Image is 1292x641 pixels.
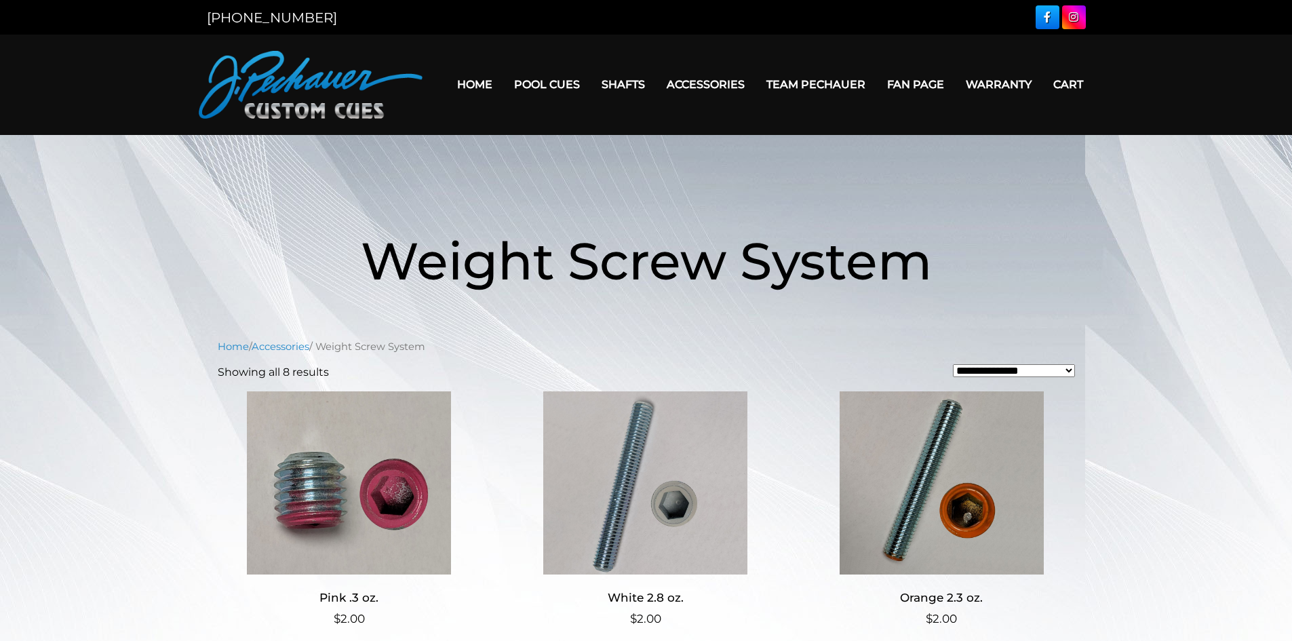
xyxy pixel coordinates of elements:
span: Weight Screw System [361,229,932,292]
a: Home [446,67,503,102]
nav: Breadcrumb [218,339,1075,354]
img: Pechauer Custom Cues [199,51,423,119]
span: $ [630,612,637,625]
h2: Pink .3 oz. [218,585,482,610]
bdi: 2.00 [334,612,365,625]
a: Team Pechauer [756,67,876,102]
img: White 2.8 oz. [513,391,777,575]
a: Shafts [591,67,656,102]
a: Accessories [656,67,756,102]
a: Cart [1042,67,1094,102]
a: Home [218,341,249,353]
p: Showing all 8 results [218,364,329,381]
bdi: 2.00 [630,612,661,625]
a: Accessories [252,341,309,353]
a: White 2.8 oz. $2.00 [513,391,777,628]
h2: Orange 2.3 oz. [810,585,1074,610]
span: $ [926,612,933,625]
img: Pink .3 oz. [218,391,482,575]
a: Orange 2.3 oz. $2.00 [810,391,1074,628]
a: [PHONE_NUMBER] [207,9,337,26]
span: $ [334,612,340,625]
select: Shop order [953,364,1075,377]
h2: White 2.8 oz. [513,585,777,610]
a: Pool Cues [503,67,591,102]
a: Warranty [955,67,1042,102]
bdi: 2.00 [926,612,957,625]
a: Pink .3 oz. $2.00 [218,391,482,628]
img: Orange 2.3 oz. [810,391,1074,575]
a: Fan Page [876,67,955,102]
